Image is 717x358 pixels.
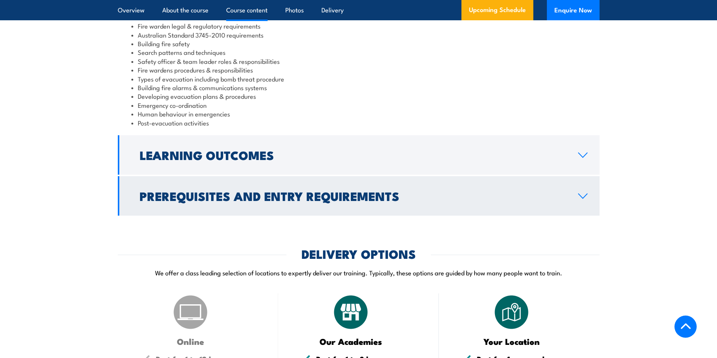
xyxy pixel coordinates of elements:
p: We offer a class leading selection of locations to expertly deliver our training. Typically, thes... [118,268,600,277]
h3: Online [137,337,245,346]
li: Post-evacuation activities [131,118,586,127]
li: Building fire safety [131,39,586,48]
li: Human behaviour in emergencies [131,109,586,118]
li: Building fire alarms & communications systems [131,83,586,92]
li: Search patterns and techniques [131,48,586,56]
li: Fire warden legal & regulatory requirements [131,21,586,30]
a: Learning Outcomes [118,135,600,175]
a: Prerequisites and Entry Requirements [118,176,600,216]
h2: Learning Outcomes [140,150,566,160]
h2: Prerequisites and Entry Requirements [140,190,566,201]
h3: Your Location [458,337,566,346]
li: Types of evacuation including bomb threat procedure [131,74,586,83]
li: Developing evacuation plans & procedures [131,92,586,100]
h2: DELIVERY OPTIONS [301,248,416,259]
li: Emergency co-ordination [131,101,586,109]
li: Safety officer & team leader roles & responsibilities [131,57,586,65]
h3: Our Academies [297,337,405,346]
li: Australian Standard 3745-2010 requirements [131,30,586,39]
li: Fire wardens procedures & responsibilities [131,65,586,74]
